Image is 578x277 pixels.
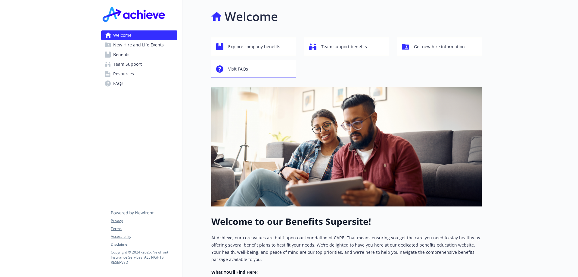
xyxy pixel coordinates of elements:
span: Team Support [113,59,142,69]
a: Team Support [101,59,177,69]
a: Disclaimer [111,242,177,247]
a: Benefits [101,50,177,59]
span: Visit FAQs [228,63,248,75]
p: Copyright © 2024 - 2025 , Newfront Insurance Services, ALL RIGHTS RESERVED [111,250,177,265]
span: New Hire and Life Events [113,40,164,50]
img: overview page banner [211,87,482,206]
span: Get new hire information [414,41,465,52]
button: Explore company benefits [211,38,296,55]
button: Team support benefits [304,38,389,55]
span: Resources [113,69,134,79]
p: At Achieve, our core values are built upon our foundation of CARE. That means ensuring you get th... [211,234,482,263]
a: Terms [111,226,177,231]
span: Team support benefits [321,41,367,52]
span: Welcome [113,30,132,40]
a: Accessibility [111,234,177,239]
strong: What You’ll Find Here: [211,269,258,275]
span: Benefits [113,50,129,59]
h1: Welcome [225,8,278,26]
span: Explore company benefits [228,41,280,52]
span: FAQs [113,79,123,88]
button: Visit FAQs [211,60,296,77]
a: Resources [101,69,177,79]
a: Welcome [101,30,177,40]
a: FAQs [101,79,177,88]
button: Get new hire information [397,38,482,55]
a: New Hire and Life Events [101,40,177,50]
a: Privacy [111,218,177,224]
h1: Welcome to our Benefits Supersite! [211,216,482,227]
